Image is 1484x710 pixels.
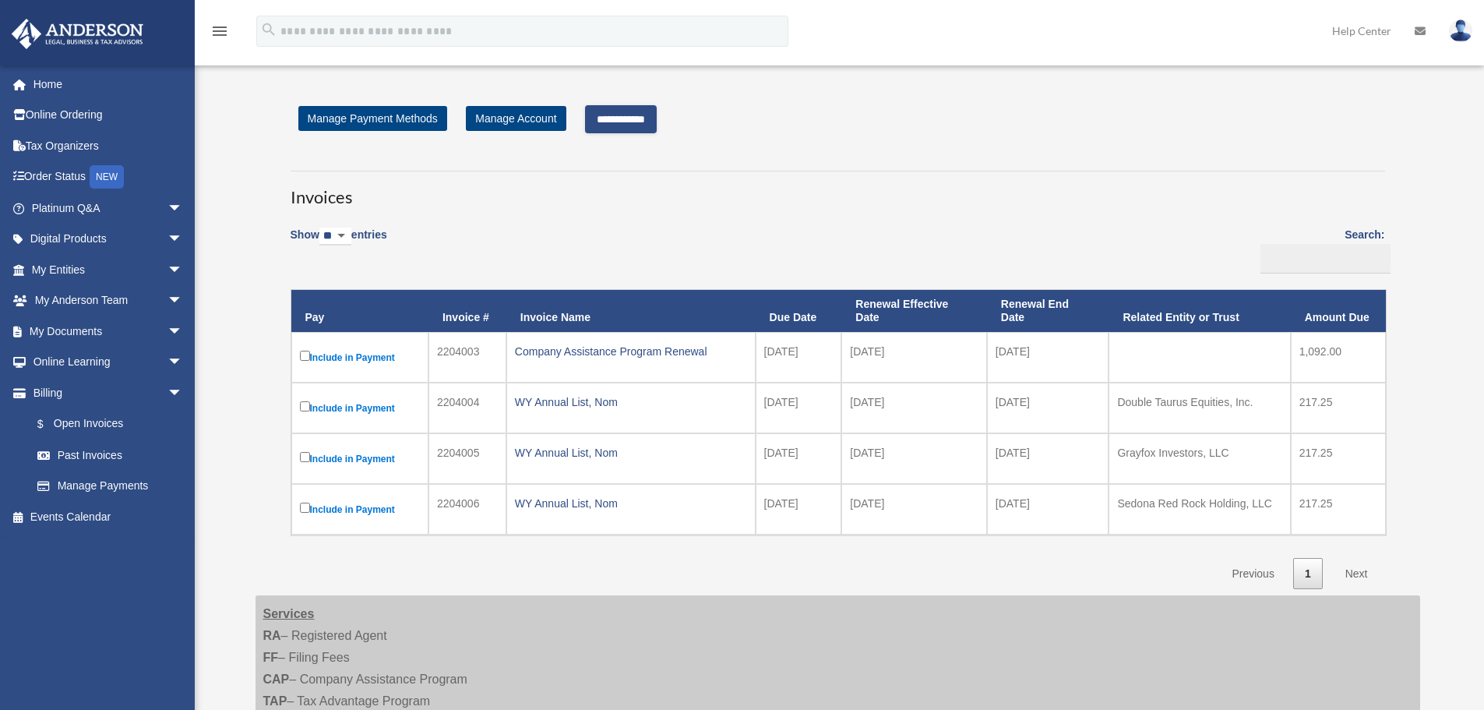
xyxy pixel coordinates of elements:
[11,254,206,285] a: My Entitiesarrow_drop_down
[167,224,199,256] span: arrow_drop_down
[167,193,199,224] span: arrow_drop_down
[1260,244,1391,274] input: Search:
[167,377,199,409] span: arrow_drop_down
[11,224,206,255] a: Digital Productsarrow_drop_down
[428,383,506,433] td: 2204004
[319,228,351,245] select: Showentries
[1109,484,1290,535] td: Sedona Red Rock Holding, LLC
[300,398,420,418] label: Include in Payment
[300,351,310,361] input: Include in Payment
[167,347,199,379] span: arrow_drop_down
[987,433,1109,484] td: [DATE]
[11,69,206,100] a: Home
[1109,383,1290,433] td: Double Taurus Equities, Inc.
[987,383,1109,433] td: [DATE]
[7,19,148,49] img: Anderson Advisors Platinum Portal
[987,484,1109,535] td: [DATE]
[263,673,290,686] strong: CAP
[1334,558,1380,590] a: Next
[841,332,986,383] td: [DATE]
[428,332,506,383] td: 2204003
[428,433,506,484] td: 2204005
[291,171,1385,210] h3: Invoices
[756,290,842,332] th: Due Date: activate to sort column ascending
[1109,433,1290,484] td: Grayfox Investors, LLC
[515,493,747,514] div: WY Annual List, Nom
[167,316,199,348] span: arrow_drop_down
[22,440,199,471] a: Past Invoices
[1291,484,1386,535] td: 217.25
[1109,290,1290,332] th: Related Entity or Trust: activate to sort column ascending
[300,449,420,468] label: Include in Payment
[11,377,199,408] a: Billingarrow_drop_down
[428,290,506,332] th: Invoice #: activate to sort column ascending
[1291,332,1386,383] td: 1,092.00
[90,165,124,189] div: NEW
[210,27,229,41] a: menu
[1291,383,1386,433] td: 217.25
[300,503,310,513] input: Include in Payment
[841,484,986,535] td: [DATE]
[167,285,199,317] span: arrow_drop_down
[291,290,428,332] th: Pay: activate to sort column descending
[515,391,747,413] div: WY Annual List, Nom
[506,290,756,332] th: Invoice Name: activate to sort column ascending
[756,332,842,383] td: [DATE]
[167,254,199,286] span: arrow_drop_down
[756,383,842,433] td: [DATE]
[841,383,986,433] td: [DATE]
[11,161,206,193] a: Order StatusNEW
[1449,19,1472,42] img: User Pic
[515,442,747,464] div: WY Annual List, Nom
[11,193,206,224] a: Platinum Q&Aarrow_drop_down
[756,484,842,535] td: [DATE]
[515,341,747,362] div: Company Assistance Program Renewal
[428,484,506,535] td: 2204006
[291,225,387,261] label: Show entries
[11,130,206,161] a: Tax Organizers
[300,401,310,412] input: Include in Payment
[263,651,279,664] strong: FF
[210,22,229,41] i: menu
[11,501,206,532] a: Events Calendar
[466,106,566,131] a: Manage Account
[1291,433,1386,484] td: 217.25
[11,316,206,347] a: My Documentsarrow_drop_down
[987,290,1109,332] th: Renewal End Date: activate to sort column ascending
[46,415,54,434] span: $
[11,347,206,378] a: Online Learningarrow_drop_down
[263,607,315,620] strong: Services
[22,408,191,440] a: $Open Invoices
[260,21,277,38] i: search
[1291,290,1386,332] th: Amount Due: activate to sort column ascending
[1293,558,1323,590] a: 1
[756,433,842,484] td: [DATE]
[298,106,447,131] a: Manage Payment Methods
[841,290,986,332] th: Renewal Effective Date: activate to sort column ascending
[11,100,206,131] a: Online Ordering
[841,433,986,484] td: [DATE]
[22,471,199,502] a: Manage Payments
[300,348,420,367] label: Include in Payment
[263,629,281,642] strong: RA
[300,452,310,462] input: Include in Payment
[263,694,287,708] strong: TAP
[1255,225,1385,274] label: Search:
[11,285,206,316] a: My Anderson Teamarrow_drop_down
[987,332,1109,383] td: [DATE]
[1220,558,1285,590] a: Previous
[300,500,420,519] label: Include in Payment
